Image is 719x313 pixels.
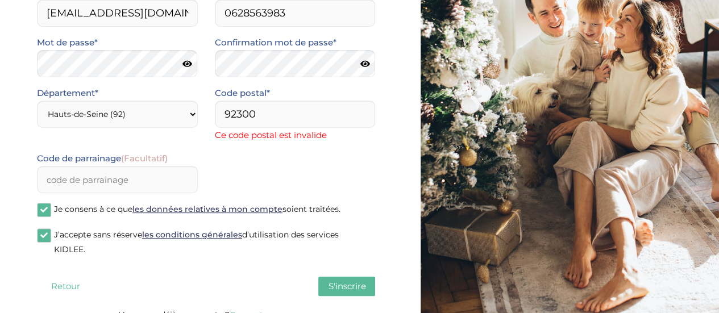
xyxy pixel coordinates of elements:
[328,281,365,291] span: S'inscrire
[215,101,376,128] input: Code postal
[37,86,98,101] label: Département*
[54,229,339,254] span: J’accepte sans réserve d’utilisation des services KIDLEE.
[37,151,168,166] label: Code de parrainage
[215,86,270,101] label: Code postal*
[37,35,98,50] label: Mot de passe*
[37,277,94,296] button: Retour
[121,153,168,164] span: (Facultatif)
[215,128,376,143] span: Ce code postal est invalide
[54,204,340,214] span: Je consens à ce que soient traitées.
[132,204,282,214] a: les données relatives à mon compte
[142,229,242,240] a: les conditions générales
[318,277,375,296] button: S'inscrire
[215,35,336,50] label: Confirmation mot de passe*
[37,166,198,193] input: code de parrainage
